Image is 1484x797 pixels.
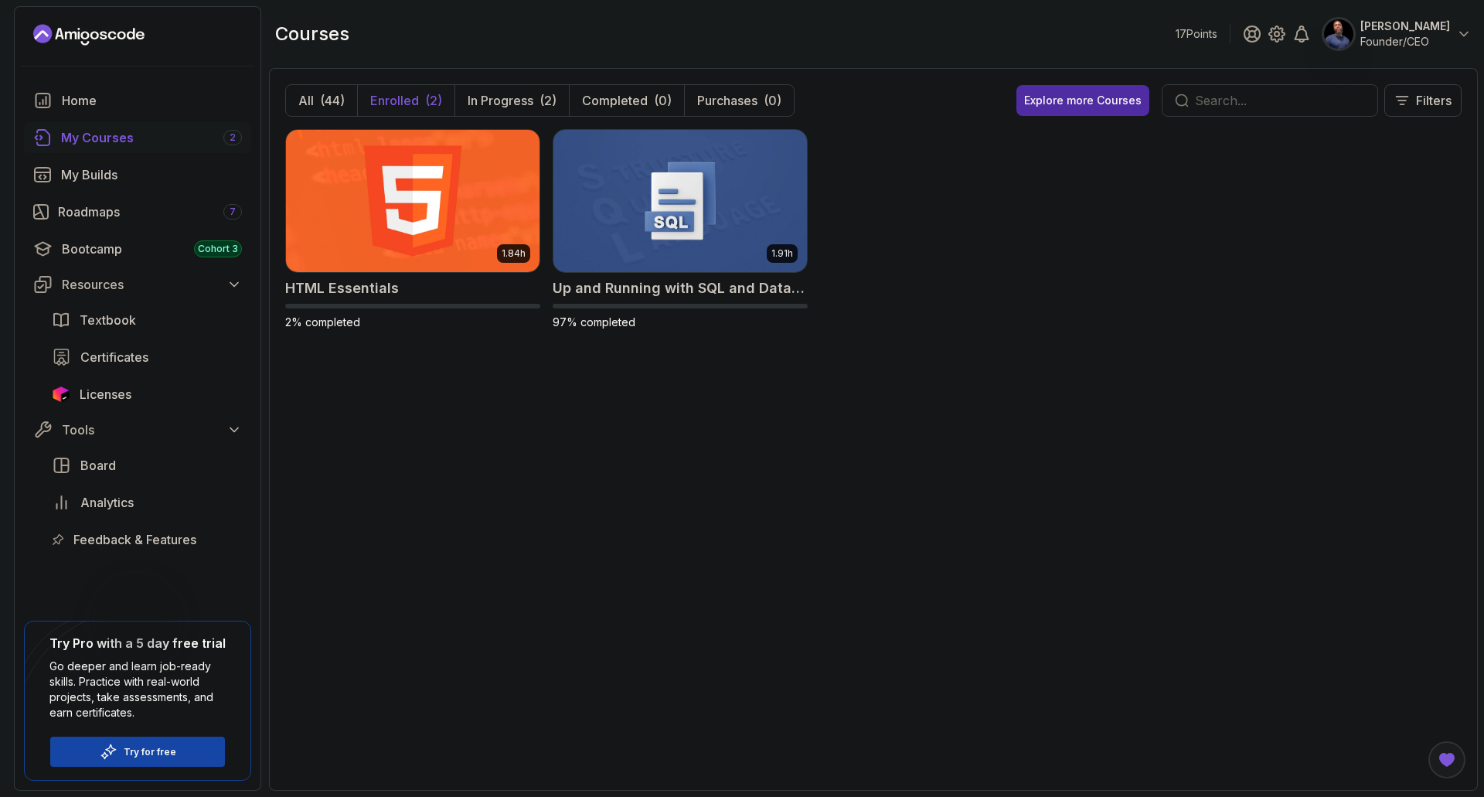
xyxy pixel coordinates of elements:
[80,493,134,512] span: Analytics
[52,387,70,402] img: jetbrains icon
[1323,19,1472,49] button: user profile image[PERSON_NAME]Founder/CEO
[230,206,236,218] span: 7
[298,91,314,110] p: All
[73,530,196,549] span: Feedback & Features
[61,128,242,147] div: My Courses
[1176,26,1217,42] p: 17 Points
[62,275,242,294] div: Resources
[24,122,251,153] a: courses
[286,85,357,116] button: All(44)
[24,416,251,444] button: Tools
[1416,91,1452,110] p: Filters
[1016,85,1149,116] button: Explore more Courses
[49,659,226,720] p: Go deeper and learn job-ready skills. Practice with real-world projects, take assessments, and ea...
[771,247,793,260] p: 1.91h
[569,85,684,116] button: Completed(0)
[33,22,145,47] a: Landing page
[553,315,635,329] span: 97% completed
[24,85,251,116] a: home
[286,130,539,272] img: HTML Essentials card
[502,247,526,260] p: 1.84h
[553,130,807,272] img: Up and Running with SQL and Databases card
[468,91,533,110] p: In Progress
[124,746,176,758] a: Try for free
[1324,19,1353,49] img: user profile image
[24,233,251,264] a: bootcamp
[1024,93,1142,108] div: Explore more Courses
[582,91,648,110] p: Completed
[43,450,251,481] a: board
[697,91,757,110] p: Purchases
[425,91,442,110] div: (2)
[454,85,569,116] button: In Progress(2)
[62,240,242,258] div: Bootcamp
[357,85,454,116] button: Enrolled(2)
[61,165,242,184] div: My Builds
[1428,741,1465,778] button: Open Feedback Button
[43,305,251,335] a: textbook
[43,524,251,555] a: feedback
[764,91,781,110] div: (0)
[49,736,226,768] button: Try for free
[80,348,148,366] span: Certificates
[43,487,251,518] a: analytics
[80,385,131,404] span: Licenses
[58,203,242,221] div: Roadmaps
[1360,34,1450,49] p: Founder/CEO
[80,311,136,329] span: Textbook
[62,91,242,110] div: Home
[43,342,251,373] a: certificates
[43,379,251,410] a: licenses
[24,196,251,227] a: roadmaps
[24,271,251,298] button: Resources
[62,421,242,439] div: Tools
[24,159,251,190] a: builds
[275,22,349,46] h2: courses
[539,91,556,110] div: (2)
[1384,84,1462,117] button: Filters
[654,91,672,110] div: (0)
[684,85,794,116] button: Purchases(0)
[285,278,399,299] h2: HTML Essentials
[553,278,808,299] h2: Up and Running with SQL and Databases
[198,243,238,255] span: Cohort 3
[285,315,360,329] span: 2% completed
[230,131,236,144] span: 2
[320,91,345,110] div: (44)
[1195,91,1365,110] input: Search...
[370,91,419,110] p: Enrolled
[80,456,116,475] span: Board
[1360,19,1450,34] p: [PERSON_NAME]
